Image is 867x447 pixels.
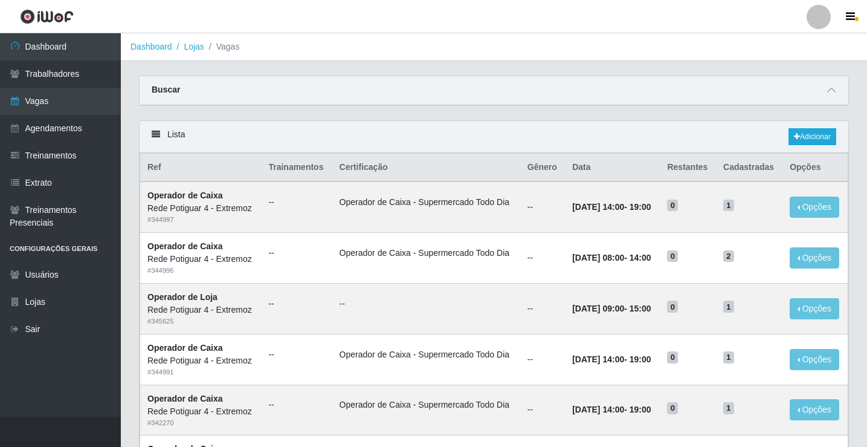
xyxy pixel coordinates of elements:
[520,233,565,284] td: --
[268,298,324,310] ul: --
[630,202,651,212] time: 19:00
[788,128,836,145] a: Adicionar
[790,298,839,319] button: Opções
[340,399,513,411] li: Operador de Caixa - Supermercado Todo Dia
[147,202,254,215] div: Rede Potiguar 4 - Extremoz
[630,253,651,263] time: 14:00
[572,202,651,212] strong: -
[630,405,651,414] time: 19:00
[268,348,324,361] ul: --
[572,354,624,364] time: [DATE] 14:00
[565,154,660,182] th: Data
[520,334,565,385] td: --
[268,196,324,209] ul: --
[630,304,651,313] time: 15:00
[660,154,716,182] th: Restantes
[147,367,254,377] div: # 344991
[147,266,254,276] div: # 344996
[782,154,848,182] th: Opções
[520,283,565,334] td: --
[268,399,324,411] ul: --
[572,253,651,263] strong: -
[340,298,513,310] ul: --
[790,197,839,218] button: Opções
[716,154,782,182] th: Cadastradas
[147,316,254,327] div: # 345625
[184,42,204,51] a: Lojas
[572,253,624,263] time: [DATE] 08:00
[131,42,172,51] a: Dashboard
[268,247,324,259] ul: --
[790,247,839,269] button: Opções
[520,181,565,232] td: --
[332,154,520,182] th: Certificação
[520,154,565,182] th: Gênero
[572,304,624,313] time: [DATE] 09:00
[340,196,513,209] li: Operador de Caixa - Supermercado Todo Dia
[723,402,734,414] span: 1
[20,9,74,24] img: CoreUI Logo
[723,351,734,364] span: 1
[140,121,848,153] div: Lista
[572,202,624,212] time: [DATE] 14:00
[723,200,734,212] span: 1
[667,200,678,212] span: 0
[147,215,254,225] div: # 344997
[147,418,254,428] div: # 342270
[790,349,839,370] button: Opções
[204,41,240,53] li: Vagas
[667,301,678,313] span: 0
[147,241,223,251] strong: Operador de Caixa
[147,191,223,200] strong: Operador de Caixa
[667,250,678,263] span: 0
[147,292,218,302] strong: Operador de Loja
[147,394,223,403] strong: Operador de Caixa
[147,304,254,316] div: Rede Potiguar 4 - Extremoz
[340,348,513,361] li: Operador de Caixa - Supermercado Todo Dia
[121,33,867,61] nav: breadcrumb
[147,253,254,266] div: Rede Potiguar 4 - Extremoz
[147,354,254,367] div: Rede Potiguar 4 - Extremoz
[630,354,651,364] time: 19:00
[147,405,254,418] div: Rede Potiguar 4 - Extremoz
[572,304,651,313] strong: -
[667,351,678,364] span: 0
[572,405,651,414] strong: -
[340,247,513,259] li: Operador de Caixa - Supermercado Todo Dia
[152,85,180,94] strong: Buscar
[261,154,332,182] th: Trainamentos
[667,402,678,414] span: 0
[520,385,565,436] td: --
[790,399,839,420] button: Opções
[140,154,262,182] th: Ref
[572,405,624,414] time: [DATE] 14:00
[723,301,734,313] span: 1
[723,250,734,263] span: 2
[147,343,223,353] strong: Operador de Caixa
[572,354,651,364] strong: -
